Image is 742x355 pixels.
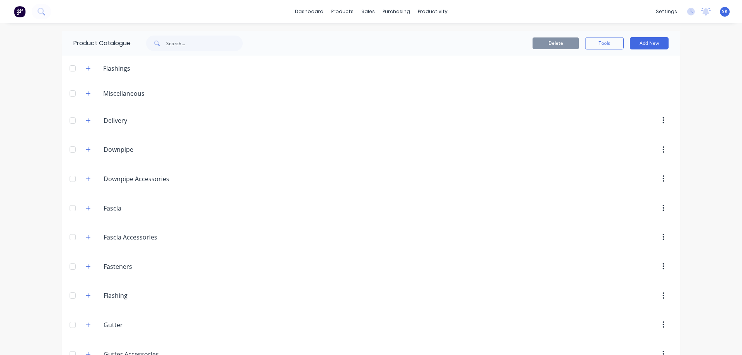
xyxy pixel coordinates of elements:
div: Flashings [97,64,136,73]
span: SK [722,8,728,15]
input: Enter category name [104,291,195,300]
div: productivity [414,6,451,17]
input: Enter category name [104,174,195,183]
a: dashboard [291,6,327,17]
input: Enter category name [104,320,195,330]
div: purchasing [379,6,414,17]
div: Product Catalogue [62,31,131,56]
div: sales [357,6,379,17]
button: Delete [533,37,579,49]
button: Tools [585,37,624,49]
input: Enter category name [104,145,195,154]
img: Factory [14,6,26,17]
button: Add New [630,37,669,49]
div: products [327,6,357,17]
div: Miscellaneous [97,89,151,98]
input: Search... [166,36,243,51]
input: Enter category name [104,233,195,242]
div: settings [652,6,681,17]
input: Enter category name [104,116,195,125]
input: Enter category name [104,204,195,213]
input: Enter category name [104,262,195,271]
